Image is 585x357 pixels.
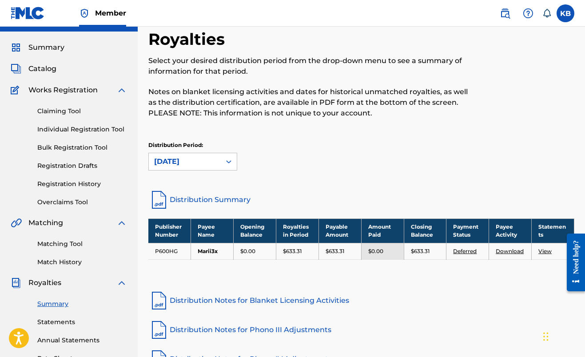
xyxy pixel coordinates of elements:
th: Statements [532,218,574,243]
td: Marii3x [191,243,234,259]
div: [DATE] [154,156,215,167]
img: expand [116,278,127,288]
a: Overclaims Tool [37,198,127,207]
a: Match History [37,258,127,267]
th: Opening Balance [234,218,276,243]
td: P600HG [148,243,191,259]
a: Distribution Summary [148,189,574,210]
a: Distribution Notes for Phono III Adjustments [148,319,574,341]
img: expand [116,85,127,95]
img: MLC Logo [11,7,45,20]
p: Select your desired distribution period from the drop-down menu to see a summary of information f... [148,56,476,77]
img: Summary [11,42,21,53]
a: Registration Drafts [37,161,127,171]
a: SummarySummary [11,42,64,53]
p: $633.31 [411,247,430,255]
img: Catalog [11,63,21,74]
p: $633.31 [283,247,302,255]
a: Statements [37,317,127,327]
a: Deferred [453,248,477,254]
div: User Menu [557,4,574,22]
a: View [538,248,552,254]
th: Payee Name [191,218,234,243]
span: Matching [28,218,63,228]
div: Drag [543,323,549,350]
a: Distribution Notes for Blanket Licensing Activities [148,290,574,311]
img: pdf [148,319,170,341]
iframe: Resource Center [560,225,585,301]
p: Distribution Period: [148,141,237,149]
a: CatalogCatalog [11,63,56,74]
a: Annual Statements [37,336,127,345]
th: Royalties in Period [276,218,319,243]
h2: Royalties [148,29,229,49]
th: Closing Balance [404,218,446,243]
span: Works Registration [28,85,98,95]
div: Notifications [542,9,551,18]
img: Matching [11,218,22,228]
th: Payee Activity [489,218,532,243]
img: help [523,8,533,19]
a: Download [496,248,524,254]
th: Publisher Number [148,218,191,243]
th: Amount Paid [361,218,404,243]
span: Catalog [28,63,56,74]
iframe: Chat Widget [541,314,585,357]
p: $0.00 [240,247,255,255]
div: Help [519,4,537,22]
img: search [500,8,510,19]
a: Claiming Tool [37,107,127,116]
img: expand [116,218,127,228]
img: pdf [148,290,170,311]
p: Notes on blanket licensing activities and dates for historical unmatched royalties, as well as th... [148,87,476,119]
img: Top Rightsholder [79,8,90,19]
a: Summary [37,299,127,309]
a: Public Search [496,4,514,22]
span: Member [95,8,126,18]
img: distribution-summary-pdf [148,189,170,210]
a: Individual Registration Tool [37,125,127,134]
th: Payment Status [446,218,489,243]
a: Registration History [37,179,127,189]
span: Royalties [28,278,61,288]
p: $633.31 [326,247,344,255]
p: $0.00 [368,247,383,255]
a: Bulk Registration Tool [37,143,127,152]
span: Summary [28,42,64,53]
img: Royalties [11,278,21,288]
img: Works Registration [11,85,22,95]
a: Matching Tool [37,239,127,249]
th: Payable Amount [318,218,361,243]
